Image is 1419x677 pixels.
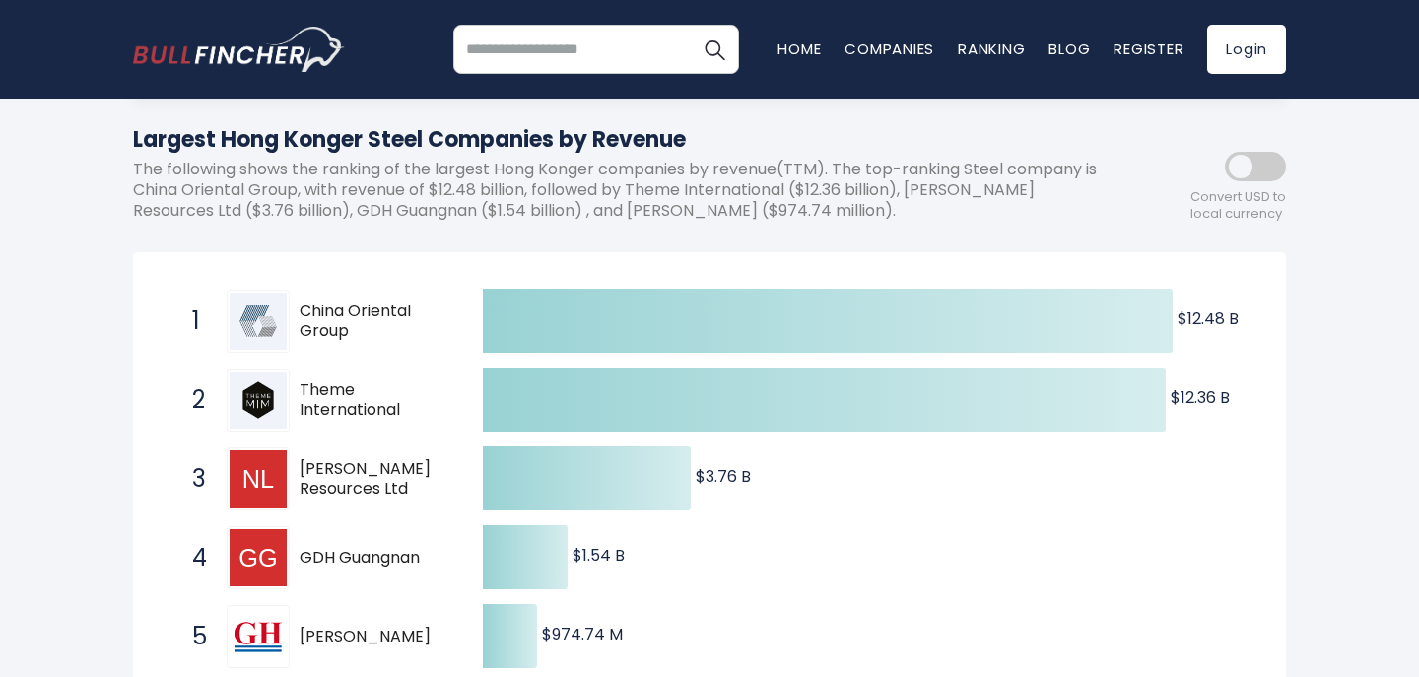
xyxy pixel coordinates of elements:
a: Register [1114,38,1183,59]
a: Ranking [958,38,1025,59]
text: $12.48 B [1178,307,1239,330]
span: Theme International [300,380,448,422]
a: Home [777,38,821,59]
span: [PERSON_NAME] [300,627,448,647]
img: Theme International [230,372,287,429]
img: Golik [235,613,282,660]
button: Search [690,25,739,74]
a: Go to homepage [133,27,345,72]
a: Companies [845,38,934,59]
text: $974.74 M [542,623,623,645]
a: Blog [1048,38,1090,59]
text: $1.54 B [573,544,625,567]
a: Login [1207,25,1286,74]
span: 5 [182,620,202,653]
span: 2 [182,383,202,417]
text: $12.36 B [1171,386,1230,409]
span: Convert USD to local currency [1190,189,1286,223]
span: GDH Guangnan [300,548,448,569]
img: China Oriental Group [230,293,287,350]
h1: Largest Hong Konger Steel Companies by Revenue [133,123,1109,156]
img: Newton Resources Ltd [230,450,287,508]
p: The following shows the ranking of the largest Hong Konger companies by revenue(TTM). The top-ran... [133,160,1109,221]
span: 4 [182,541,202,575]
span: 3 [182,462,202,496]
span: China Oriental Group [300,302,448,343]
text: $3.76 B [696,465,751,488]
span: 1 [182,305,202,338]
span: [PERSON_NAME] Resources Ltd [300,459,448,501]
img: bullfincher logo [133,27,345,72]
img: GDH Guangnan [230,529,287,586]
